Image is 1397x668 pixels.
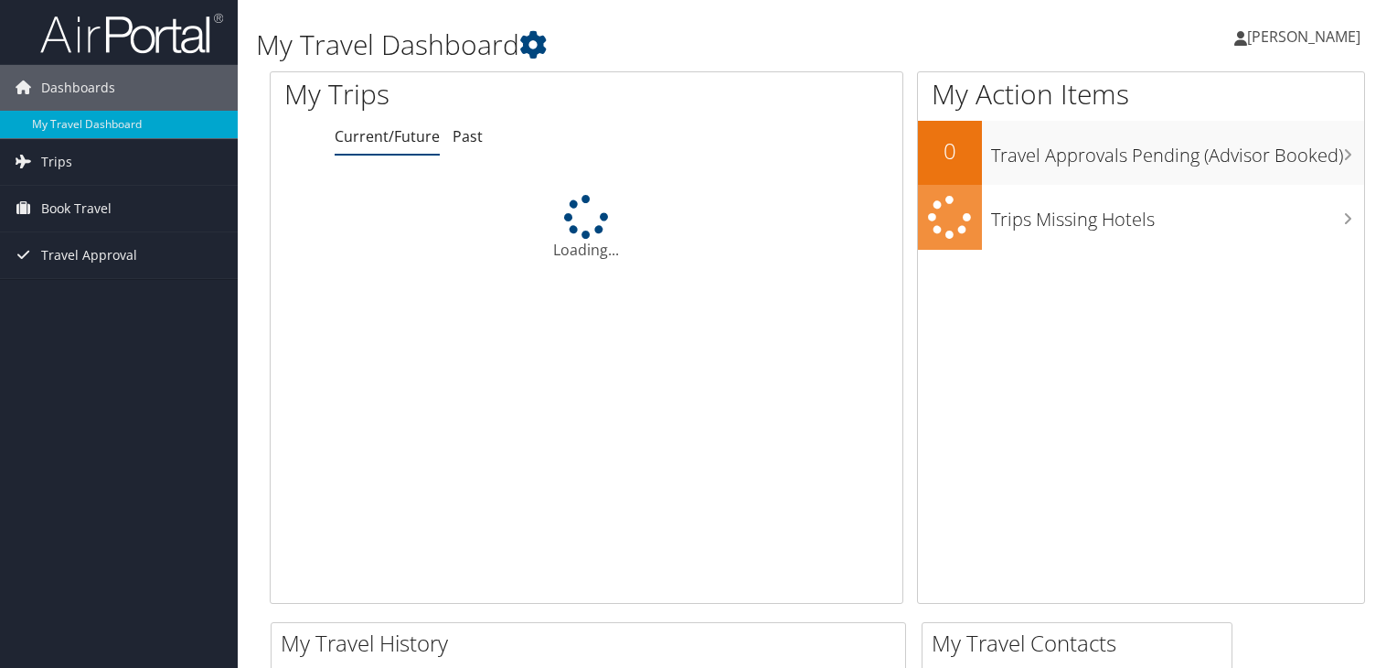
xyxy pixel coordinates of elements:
h1: My Trips [284,75,625,113]
span: Dashboards [41,65,115,111]
h2: 0 [918,135,982,167]
h3: Travel Approvals Pending (Advisor Booked) [991,134,1364,168]
div: Loading... [271,195,902,261]
h3: Trips Missing Hotels [991,198,1364,232]
a: [PERSON_NAME] [1234,9,1379,64]
a: Trips Missing Hotels [918,185,1364,250]
h2: My Travel History [281,628,905,659]
h2: My Travel Contacts [932,628,1232,659]
img: airportal-logo.png [40,12,223,55]
a: Current/Future [335,126,440,146]
h1: My Travel Dashboard [256,26,1005,64]
span: Trips [41,139,72,185]
h1: My Action Items [918,75,1364,113]
span: Travel Approval [41,232,137,278]
span: Book Travel [41,186,112,232]
a: 0Travel Approvals Pending (Advisor Booked) [918,121,1364,185]
span: [PERSON_NAME] [1247,27,1360,47]
a: Past [453,126,483,146]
